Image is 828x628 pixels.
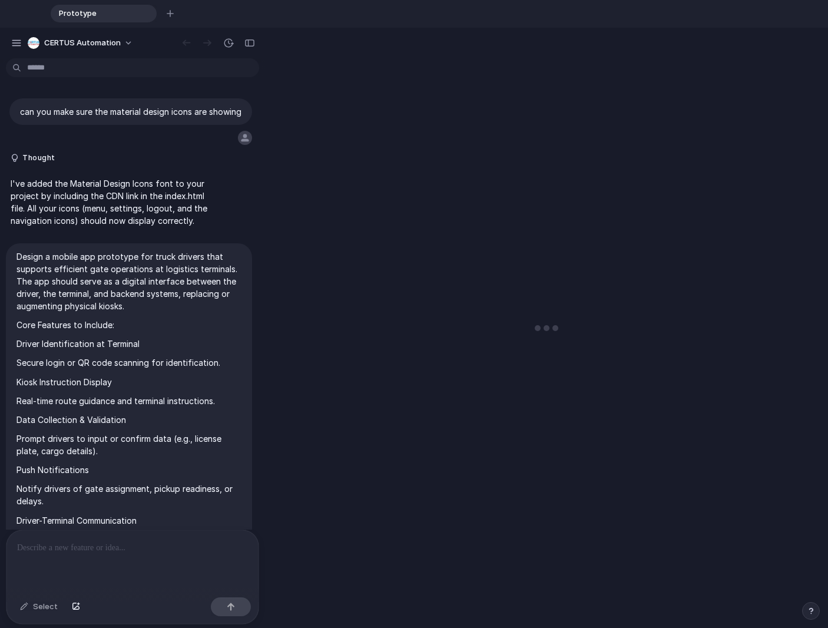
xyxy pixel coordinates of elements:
p: Secure login or QR code scanning for identification. [16,356,241,369]
span: Prototype [54,8,138,19]
p: Real-time route guidance and terminal instructions. [16,395,241,407]
p: Kiosk Instruction Display [16,376,241,388]
p: Core Features to Include: [16,319,241,331]
div: Prototype [51,5,157,22]
button: CERTUS Automation [23,34,139,52]
p: Driver-Terminal Communication [16,514,241,527]
span: CERTUS Automation [44,37,121,49]
p: I've added the Material Design Icons font to your project by including the CDN link in the index.... [11,177,207,227]
p: Push Notifications [16,464,241,476]
p: Notify drivers of gate assignment, pickup readiness, or delays. [16,482,241,507]
p: can you make sure the material design icons are showing [20,105,241,118]
p: Driver Identification at Terminal [16,338,241,350]
p: Prompt drivers to input or confirm data (e.g., license plate, cargo details). [16,432,241,457]
p: Design a mobile app prototype for truck drivers that supports efficient gate operations at logist... [16,250,241,312]
p: Data Collection & Validation [16,414,241,426]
